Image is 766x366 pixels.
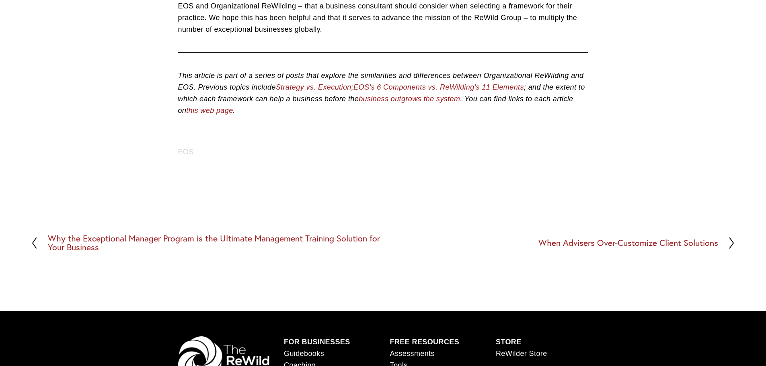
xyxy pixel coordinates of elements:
[186,106,233,115] a: this web page
[178,148,194,156] a: EOS
[12,47,26,61] a: Need help?
[233,106,235,115] em: .
[276,83,351,91] a: Strategy vs. Execution
[390,338,459,346] strong: FREE RESOURCES
[538,234,735,251] a: When Advisers Over-Customize Client Solutions
[284,348,324,360] a: Guidebooks
[31,234,383,251] a: Why the Exceptional Manager Program is the Ultimate Management Training Solution for Your Business
[178,83,587,103] em: ; and the extent to which each framework can help a business before the
[353,83,524,91] a: EOS’s 6 Components vs. ReWilding’s 11 Elements
[390,336,459,348] a: FREE RESOURCES
[18,28,103,36] p: Plugin is loading...
[496,348,547,360] a: ReWilder Store
[178,72,586,91] em: This article is part of a series of posts that explore the similarities and differences between O...
[538,239,718,247] h2: When Advisers Over-Customize Client Solutions
[390,348,434,360] a: Assessments
[496,336,522,348] a: STORE
[284,338,350,346] strong: FOR BUSINESSES
[48,234,383,251] h2: Why the Exceptional Manager Program is the Ultimate Management Training Solution for Your Business
[351,83,353,91] em: ;
[284,336,350,348] a: FOR BUSINESSES
[178,95,576,115] em: . You can find links to each article on
[57,6,64,14] img: SEOSpace
[6,39,115,136] img: Rough Water SEO
[496,338,522,346] strong: STORE
[18,20,103,28] p: Get ready!
[359,95,460,103] a: business outgrows the system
